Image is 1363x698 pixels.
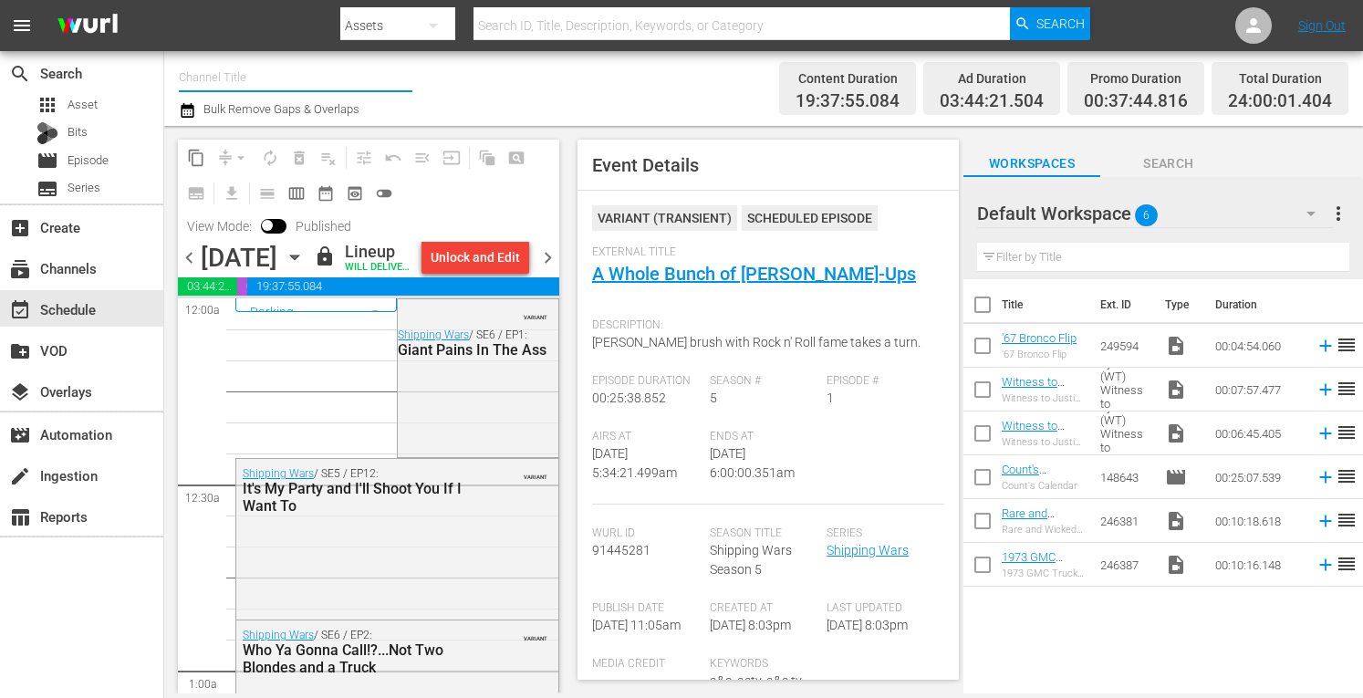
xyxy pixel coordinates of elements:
span: Ingestion [9,465,31,487]
span: [DATE] 6:00:00.351am [710,446,795,480]
span: Loop Content [255,143,285,172]
svg: Add to Schedule [1316,511,1336,531]
span: Asset [68,96,98,114]
td: 246381 [1093,499,1158,543]
div: / SE6 / EP2: [243,629,468,676]
span: Event Details [592,154,699,176]
a: '67 Bronco Flip [1002,331,1077,345]
span: Create [9,217,31,239]
svg: Add to Schedule [1316,555,1336,575]
span: 19:37:55.084 [796,91,900,112]
span: Reports [9,506,31,528]
div: Lineup [345,242,414,262]
span: Video [1165,510,1187,532]
span: 00:37:44.816 [237,277,247,296]
div: Content Duration [796,66,900,91]
span: VARIANT [524,306,547,320]
span: Schedule [9,299,31,321]
a: Shipping Wars [243,629,314,641]
span: Video [1165,379,1187,401]
a: Sign Out [1298,18,1346,33]
div: Unlock and Edit [431,241,520,274]
span: Season # [710,374,818,389]
span: [DATE] 11:05am [592,618,681,632]
svg: Add to Schedule [1316,336,1336,356]
span: --- [592,673,603,688]
td: 00:10:16.148 [1208,543,1308,587]
div: Promo Duration [1084,66,1188,91]
span: VARIANT [524,627,547,641]
td: 00:10:18.618 [1208,499,1308,543]
div: Total Duration [1228,66,1332,91]
div: Default Workspace [977,188,1333,239]
span: Shipping Wars Season 5 [710,543,792,577]
span: Series [36,178,58,200]
span: reorder [1336,378,1358,400]
span: Publish Date [592,601,701,616]
span: [DATE] 8:03pm [827,618,908,632]
span: 1 [827,391,834,405]
span: reorder [1336,509,1358,531]
span: chevron_right [536,246,559,269]
span: Video [1165,554,1187,576]
th: Type [1154,279,1204,330]
div: Witness to Justice by A&E (WT) Witness to Justice: [PERSON_NAME] 150 [1002,392,1086,404]
span: Ends At [710,430,818,444]
span: [DATE] 5:34:21.499am [592,446,677,480]
span: Overlays [9,381,31,403]
button: Search [1010,7,1090,40]
span: 5 [710,391,717,405]
button: Unlock and Edit [421,241,529,274]
th: Duration [1204,279,1314,330]
span: 19:37:55.084 [247,277,559,296]
td: Witness to Justice by A&E (WT) Witness to Justice: [PERSON_NAME] 150 [1093,368,1158,412]
td: 249594 [1093,324,1158,368]
span: Media Credit [592,657,701,672]
span: Day Calendar View [246,175,282,211]
span: Week Calendar View [282,179,311,208]
span: Series [827,526,935,541]
span: more_vert [1327,203,1349,224]
a: Shipping Wars [243,467,314,480]
a: Witness to Justice by A&E (WT) Witness to Justice: [PERSON_NAME] 150 [1002,419,1086,501]
div: / SE6 / EP1: [398,328,553,359]
td: 00:06:45.405 [1208,412,1308,455]
div: WILL DELIVER: [DATE] 4a (local) [345,262,414,274]
span: Published [286,219,360,234]
span: Description: [592,318,935,333]
span: Video [1165,422,1187,444]
a: Parking Wars [250,305,314,334]
a: Count's Calendar [1002,463,1047,490]
span: Last Updated [827,601,935,616]
span: Episode [36,150,58,172]
span: Episode [68,151,109,170]
div: Witness to Justice by A&E (WT) Witness to Justice: [PERSON_NAME] 150 [1002,436,1086,448]
button: more_vert [1327,192,1349,235]
td: Witness to Justice by A&E (WT) Witness to Justice: [PERSON_NAME] 150 [1093,412,1158,455]
div: [DATE] [201,243,277,273]
div: It's My Party and I'll Shoot You If I Want To [243,480,468,515]
span: Automation [9,424,31,446]
span: Bulk Remove Gaps & Overlaps [201,102,359,116]
span: Series [68,179,100,197]
span: Workspaces [963,152,1100,175]
span: Bits [68,123,88,141]
span: Episode [1165,466,1187,488]
span: Create Series Block [182,179,211,208]
td: 00:07:57.477 [1208,368,1308,412]
span: lock [314,245,336,267]
span: menu [11,15,33,36]
td: 00:25:07.539 [1208,455,1308,499]
span: 03:44:21.504 [178,277,237,296]
span: Create Search Block [502,143,531,172]
span: reorder [1336,553,1358,575]
span: Remove Gaps & Overlaps [211,143,255,172]
span: toggle_off [375,184,393,203]
span: [PERSON_NAME] brush with Rock n' Roll fame takes a turn. [592,335,921,349]
span: Channels [9,258,31,280]
div: '67 Bronco Flip [1002,349,1077,360]
span: 91445281 [592,543,650,557]
span: 24:00:01.404 [1228,91,1332,112]
span: VOD [9,340,31,362]
div: VARIANT ( TRANSIENT ) [592,205,737,231]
